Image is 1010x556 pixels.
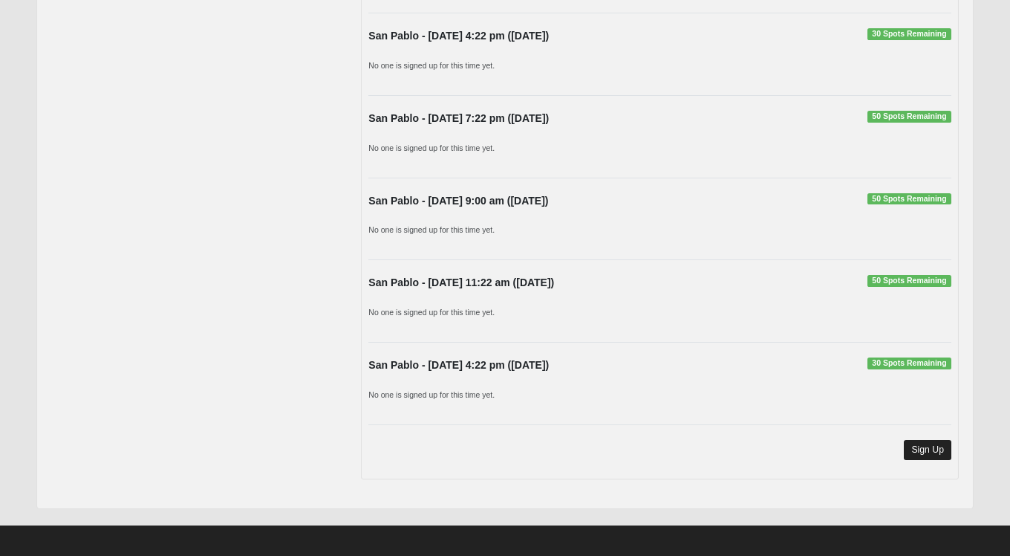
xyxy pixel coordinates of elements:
[867,358,951,369] span: 30 Spots Remaining
[368,277,554,288] strong: San Pablo - [DATE] 11:22 am ([DATE])
[867,28,951,40] span: 30 Spots Remaining
[368,225,495,234] small: No one is signed up for this time yet.
[904,440,951,460] a: Sign Up
[368,30,549,42] strong: San Pablo - [DATE] 4:22 pm ([DATE])
[368,143,495,152] small: No one is signed up for this time yet.
[368,112,549,124] strong: San Pablo - [DATE] 7:22 pm ([DATE])
[867,111,951,123] span: 50 Spots Remaining
[867,193,951,205] span: 50 Spots Remaining
[867,275,951,287] span: 50 Spots Remaining
[368,359,549,371] strong: San Pablo - [DATE] 4:22 pm ([DATE])
[368,195,548,207] strong: San Pablo - [DATE] 9:00 am ([DATE])
[368,61,495,70] small: No one is signed up for this time yet.
[368,390,495,399] small: No one is signed up for this time yet.
[368,308,495,317] small: No one is signed up for this time yet.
